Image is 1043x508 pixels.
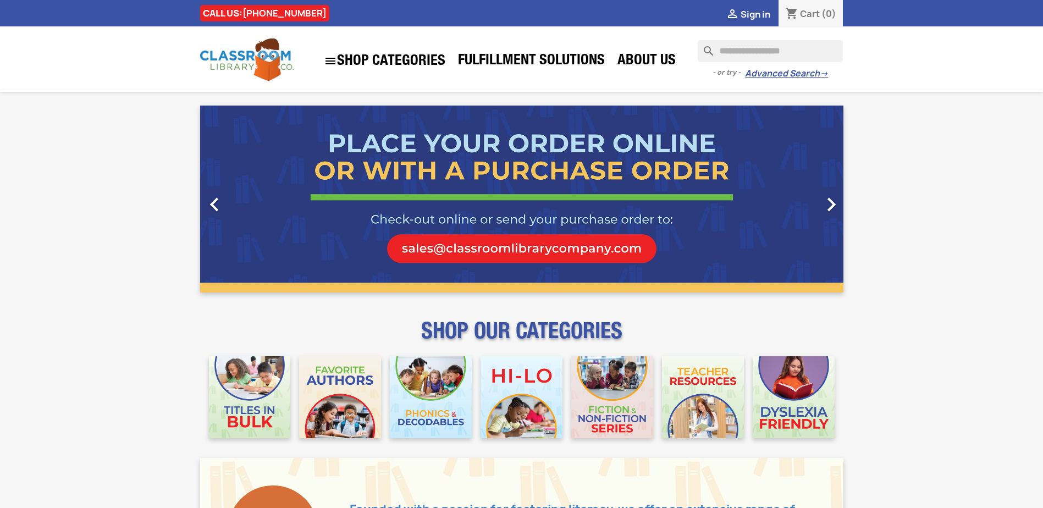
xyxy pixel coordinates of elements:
a: Next [747,106,843,292]
i:  [818,191,845,218]
i: search [698,40,711,53]
img: CLC_Phonics_And_Decodables_Mobile.jpg [390,356,472,438]
i:  [726,8,739,21]
a: Previous [200,106,297,292]
i:  [324,54,337,68]
i: shopping_cart [785,8,798,21]
a:  Sign in [726,8,770,20]
p: SHOP OUR CATEGORIES [200,328,843,347]
a: Fulfillment Solutions [452,51,610,73]
a: SHOP CATEGORIES [318,49,451,73]
span: Sign in [741,8,770,20]
span: - or try - [713,67,745,78]
input: Search [698,40,843,62]
a: [PHONE_NUMBER] [242,7,327,19]
div: CALL US: [200,5,329,21]
span: Cart [800,8,820,20]
ul: Carousel container [200,106,843,292]
span: → [820,68,828,79]
img: CLC_HiLo_Mobile.jpg [481,356,562,438]
i:  [201,191,228,218]
img: CLC_Teacher_Resources_Mobile.jpg [662,356,744,438]
span: (0) [821,8,836,20]
img: CLC_Favorite_Authors_Mobile.jpg [299,356,381,438]
img: Classroom Library Company [200,38,294,81]
img: CLC_Fiction_Nonfiction_Mobile.jpg [571,356,653,438]
a: Advanced Search→ [745,68,828,79]
img: CLC_Dyslexia_Mobile.jpg [753,356,835,438]
a: About Us [612,51,681,73]
img: CLC_Bulk_Mobile.jpg [209,356,291,438]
